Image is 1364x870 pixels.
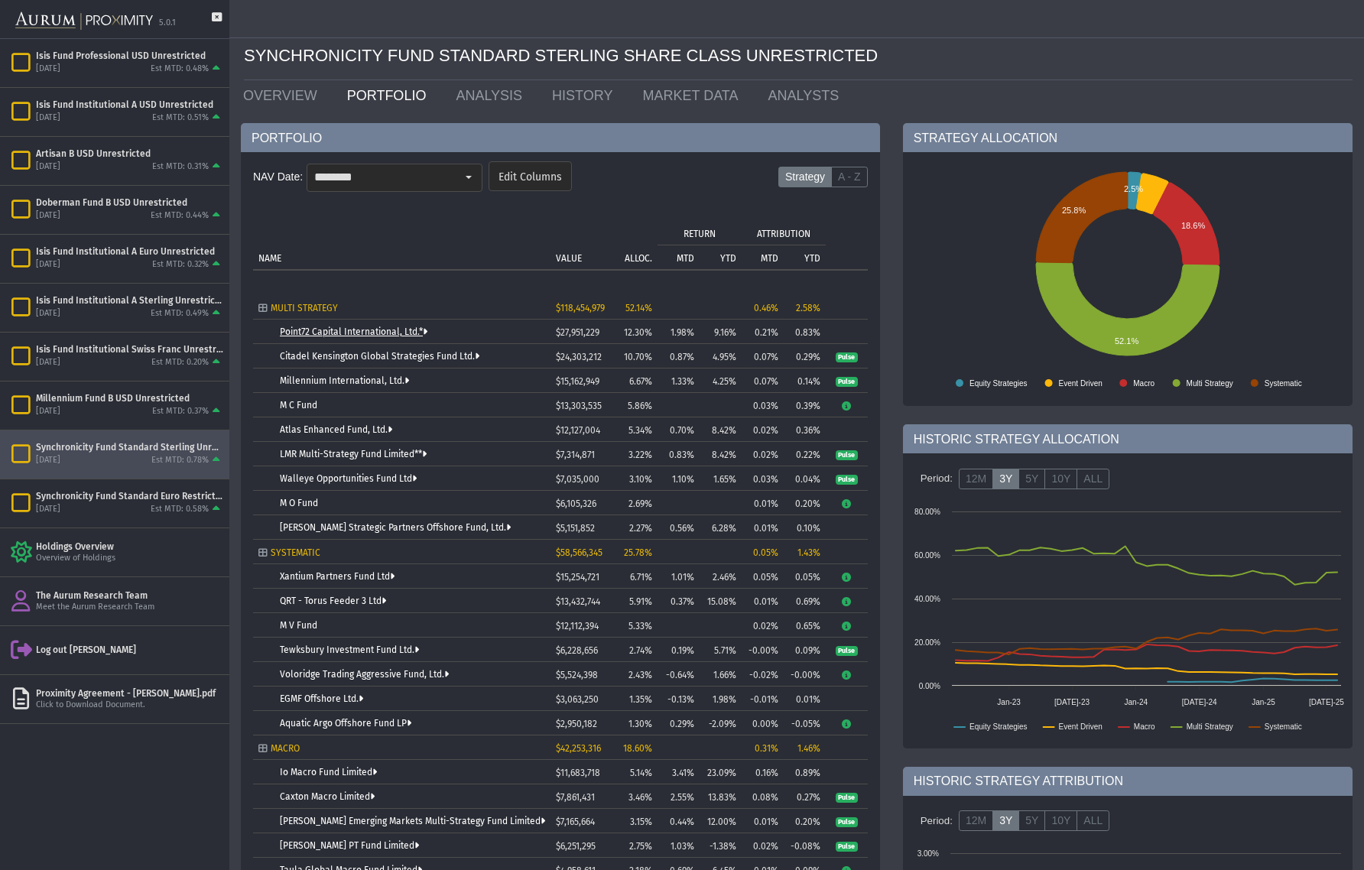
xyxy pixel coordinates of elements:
text: Systematic [1264,379,1301,388]
div: Est MTD: 0.49% [151,308,209,320]
div: NAV Date: [253,164,307,190]
a: [PERSON_NAME] PT Fund Limited [280,840,419,851]
td: 0.02% [742,833,784,858]
span: 1.35% [629,694,652,705]
td: 0.01% [742,809,784,833]
text: Event Driven [1058,379,1102,388]
td: Column MTD [742,245,784,269]
td: 0.87% [658,344,700,368]
span: $7,861,431 [556,792,595,803]
text: Macro [1134,722,1155,731]
span: 12.30% [624,327,652,338]
span: 5.34% [628,425,652,436]
p: MTD [761,253,778,264]
text: Jan-24 [1124,698,1148,706]
span: 2.43% [628,670,652,680]
td: 12.00% [700,809,742,833]
div: [DATE] [36,357,60,368]
span: 5.91% [629,596,652,607]
span: Pulse [836,475,858,485]
div: 2.58% [789,303,820,313]
a: M V Fund [280,620,317,631]
td: -0.00% [742,638,784,662]
a: LMR Multi-Strategy Fund Limited** [280,449,427,459]
span: $27,951,229 [556,327,599,338]
span: $5,524,398 [556,670,598,680]
div: Est MTD: 0.48% [151,63,209,75]
span: $13,303,535 [556,401,602,411]
div: Isis Fund Professional USD Unrestricted [36,50,223,62]
text: Jan-25 [1252,698,1275,706]
span: Pulse [836,352,858,363]
label: Strategy [778,167,832,188]
p: VALUE [556,253,582,264]
span: $12,112,394 [556,621,599,631]
text: Multi Strategy [1186,722,1232,731]
td: 1.33% [658,368,700,393]
text: 0.00% [918,682,940,690]
label: A - Z [831,167,868,188]
text: Equity Strategies [969,722,1028,731]
span: $58,566,345 [556,547,602,558]
td: 4.95% [700,344,742,368]
td: -0.08% [784,833,826,858]
td: 2.55% [658,784,700,809]
td: 0.56% [658,515,700,540]
td: 0.01% [784,687,826,711]
td: 0.08% [742,784,784,809]
span: $5,151,852 [556,523,595,534]
td: 0.83% [784,320,826,344]
span: $42,253,316 [556,743,601,754]
a: Io Macro Fund Limited [280,767,377,777]
td: 1.65% [700,466,742,491]
span: Pulse [836,377,858,388]
a: Millennium International, Ltd. [280,375,409,386]
div: Isis Fund Institutional A Sterling Unrestricted [36,294,223,307]
td: 0.07% [742,368,784,393]
a: Citadel Kensington Global Strategies Fund Ltd. [280,351,479,362]
div: Isis Fund Institutional Swiss Franc Unrestricted [36,343,223,355]
td: Column NAME [253,220,550,269]
td: 9.16% [700,320,742,344]
span: $6,105,326 [556,498,596,509]
span: $11,683,718 [556,768,600,778]
td: 13.83% [700,784,742,809]
div: Est MTD: 0.78% [151,455,209,466]
td: 0.44% [658,809,700,833]
td: 0.65% [784,613,826,638]
span: 2.75% [629,841,652,852]
p: ATTRIBUTION [757,229,810,239]
span: Pulse [836,842,858,852]
td: 0.22% [784,442,826,466]
div: The Aurum Research Team [36,589,223,602]
div: Est MTD: 0.37% [152,406,209,417]
span: 3.22% [628,450,652,460]
label: 3Y [992,810,1019,832]
span: 5.33% [628,621,652,631]
td: 0.89% [784,760,826,784]
text: Systematic [1264,722,1301,731]
div: 5.0.1 [159,18,176,29]
a: Pulse [836,644,858,655]
div: Holdings Overview [36,541,223,553]
td: 0.01% [742,491,784,515]
span: 18.60% [623,743,652,754]
label: 3Y [992,469,1019,490]
div: Period: [914,466,959,492]
text: [DATE]-25 [1309,698,1344,706]
td: 0.29% [658,711,700,735]
td: 0.02% [742,417,784,442]
td: 0.69% [784,589,826,613]
a: Pulse [836,840,858,851]
div: PORTFOLIO [241,123,880,152]
dx-button: Edit Columns [489,161,572,191]
td: 0.05% [784,564,826,589]
td: 0.21% [742,320,784,344]
td: 1.66% [700,662,742,687]
td: -0.05% [784,711,826,735]
span: 10.70% [624,352,652,362]
td: 0.01% [742,589,784,613]
td: 0.83% [658,442,700,466]
div: [DATE] [36,63,60,75]
div: Est MTD: 0.31% [152,161,209,173]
